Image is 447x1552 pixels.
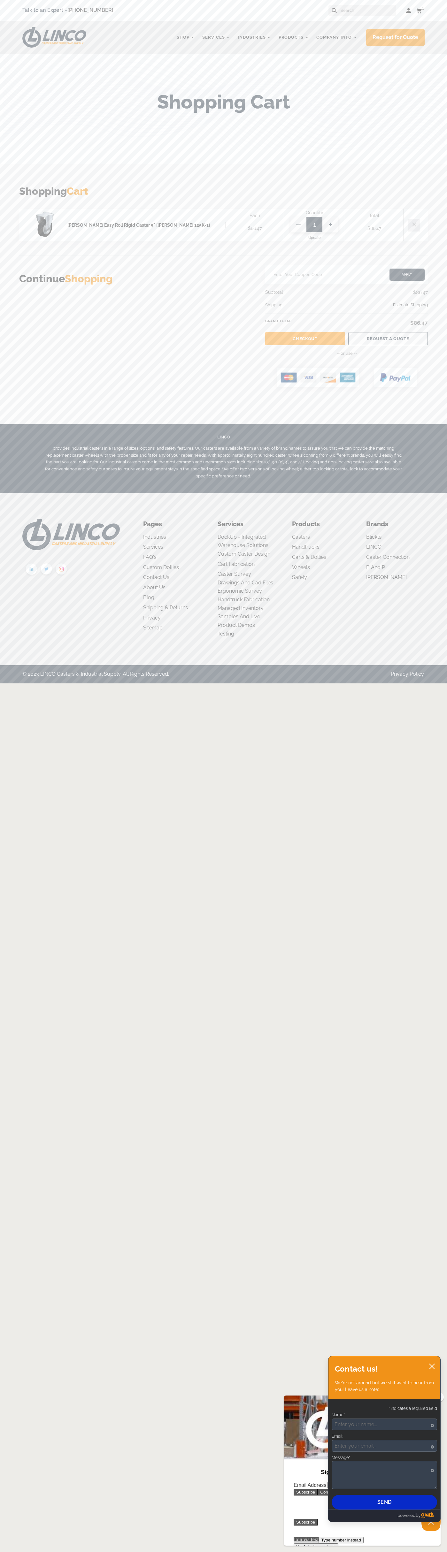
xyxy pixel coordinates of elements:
a: Sitemap [143,625,163,631]
a: Services [143,544,163,550]
button: Continue [34,93,56,100]
a: Carts & Dollies [292,554,326,560]
img: twitter.png [39,562,54,578]
div: © 2023 LINCO Casters & Industrial Supply. All Rights Reserved. [22,670,169,679]
a: Industries [143,534,166,540]
a: Casters [292,534,310,540]
span: + [322,217,338,232]
a: Contact Us [143,574,169,580]
span: powered [397,1511,416,1519]
div: Subtotal [265,289,372,296]
span: Estimate Shipping [393,301,428,308]
a: Shop [173,31,197,44]
a: Ergonomic Survey [218,588,262,594]
label: Message* [332,1456,437,1460]
a: Shipping & Returns [143,605,188,611]
input: Subscribe [10,93,34,100]
a: 1 [416,6,425,14]
a: [PERSON_NAME] Easy Roll Rigid Caster 5" [[PERSON_NAME] 125K-1] [67,222,225,228]
button: No, I don't want texts [10,148,54,155]
span: — [290,217,306,232]
div: Grand Total [265,318,372,324]
button: Type number instead [35,141,79,148]
img: group-2119.png [269,361,367,395]
a: Custom Caster Design [218,551,270,557]
span: Linco Casters & Industrial Supply [55,111,121,117]
img: Blickle Easy Roll Rigid Caster 5" [BH-ALEV 125K-1] [36,211,54,237]
span: $86.47 [367,226,381,231]
a: Powered by Olark [397,1510,440,1522]
a: Safety [292,574,307,580]
a: Request for Quote [366,29,425,46]
p: We're not around but we still want to hear from you! Leave us a note: [335,1380,434,1393]
img: instagram.png [54,562,69,578]
a: Company Info [313,31,360,44]
span: $86.47 [248,226,262,231]
a: Samples and Live Product Demos [218,613,260,628]
p: -- or use -- [265,350,428,357]
p: * indicates a required field [332,1407,437,1411]
a: REQUEST A QUOTE [348,332,428,345]
div: olark chatbox [328,1356,441,1522]
a: Cart Fabrication [218,561,255,567]
span: Shopping [65,273,112,285]
a: About us [143,584,166,590]
a: DockUp - Integrated Warehouse Solutions [218,534,268,549]
span: Required field [431,1423,434,1426]
span: Cart [67,185,88,197]
span: by [416,1511,420,1519]
span: Required field [431,1468,434,1471]
a: [PHONE_NUMBER] [67,7,113,13]
a: ContinueShopping [19,273,112,285]
img: linkedin.png [24,562,39,578]
a: Handtruck Fabrication [218,597,270,603]
span: Update [308,236,320,240]
div: Quantity [290,209,338,217]
li: Services [218,519,276,529]
a: Blog [143,594,154,600]
input: Name [332,1419,437,1430]
span: LINCO [217,435,230,439]
button: Send [332,1495,437,1510]
a: Wheels [292,564,310,570]
p: provides industrial casters in a range of sizes, options, and safety features. Our casters are av... [45,445,402,479]
a: Caster Survey [218,571,251,577]
a: Caster Connection [366,554,410,560]
div: Total [351,209,397,222]
span: Talk to an Expert – [22,6,113,15]
label: Email* [332,1434,437,1439]
a: Checkout [265,332,345,345]
a: Log in [406,7,411,14]
a: Industries [235,31,274,44]
li: Products [292,519,351,529]
strong: Sign up and Save 10% On Your Order [37,73,139,80]
a: Blickle [366,534,381,540]
a: Drawings and Cad Files [218,580,273,586]
span: 1 [422,6,424,11]
label: Name* [332,1413,437,1417]
div: Each [232,209,277,222]
a: Privacy [143,615,161,621]
label: Email Address [10,87,42,92]
a: Products [275,31,312,44]
span: $86.47 [413,290,428,295]
img: LINCO CASTERS & INDUSTRIAL SUPPLY [22,27,86,48]
a: [PERSON_NAME] [366,574,407,580]
li: Brands [366,519,425,529]
textarea: Message [332,1461,437,1489]
span: Required field [431,1444,434,1448]
a: LINCO [366,544,381,550]
input: Search [340,5,396,16]
h2: Contact us! [335,1363,378,1375]
input: Subscribe [10,123,34,130]
a: Handtrucks [292,544,320,550]
h1: Shopping Cart [157,91,290,113]
a: Managed Inventory [218,605,264,611]
div: Shipping [265,301,428,308]
h3: Shopping [19,184,428,199]
li: Pages [143,519,202,529]
a: B and P [366,564,385,570]
a: Testing [218,631,234,637]
button: close chatbox [427,1362,437,1372]
img: group-2120.png [367,361,424,395]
